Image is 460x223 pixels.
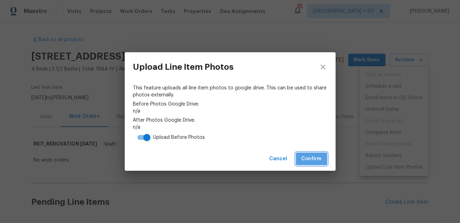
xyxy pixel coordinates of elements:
span: Confirm [302,155,322,163]
span: After Photos Google Drive: [133,117,327,124]
span: Before Photos Google Drive: [133,101,327,108]
span: Cancel [270,155,287,163]
div: Upload Before Photos [154,134,205,141]
button: Cancel [267,153,290,165]
span: This feature uploads all line item photos to google drive. This can be used to share photos exter... [133,85,327,99]
div: n/a n/a [133,85,327,144]
h3: Upload Line Item Photos [133,62,234,72]
button: Confirm [296,153,327,165]
button: close [310,52,336,82]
